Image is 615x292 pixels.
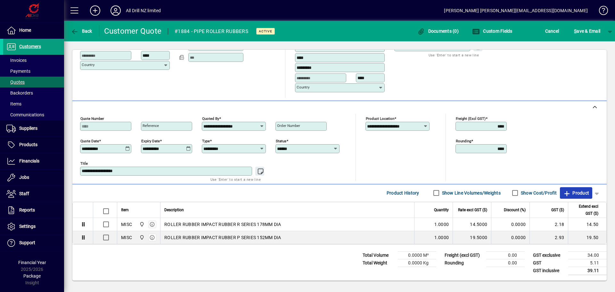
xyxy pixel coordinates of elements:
[202,138,210,143] mat-label: Type
[164,206,184,213] span: Description
[80,161,88,165] mat-label: Title
[19,142,37,147] span: Products
[491,231,529,244] td: 0.0000
[568,218,606,231] td: 14.50
[3,219,64,235] a: Settings
[3,55,64,66] a: Invoices
[3,186,64,202] a: Staff
[126,5,161,16] div: All Drill NZ limited
[472,29,512,34] span: Custom Fields
[19,207,35,213] span: Reports
[6,69,30,74] span: Payments
[19,191,29,196] span: Staff
[458,206,487,213] span: Rate excl GST ($)
[560,187,592,199] button: Product
[415,25,460,37] button: Documents (0)
[19,224,36,229] span: Settings
[19,126,37,131] span: Suppliers
[138,234,145,241] span: All Drill NZ Limited
[71,29,92,34] span: Back
[434,206,449,213] span: Quantity
[572,203,598,217] span: Extend excl GST ($)
[3,137,64,153] a: Products
[19,175,29,180] span: Jobs
[529,231,568,244] td: 2.93
[545,26,559,36] span: Cancel
[457,221,487,228] div: 14.5000
[6,58,27,63] span: Invoices
[366,116,394,121] mat-label: Product location
[3,153,64,169] a: Financials
[444,5,588,16] div: [PERSON_NAME] [PERSON_NAME][EMAIL_ADDRESS][DOMAIN_NAME]
[457,234,487,241] div: 19.5000
[529,218,568,231] td: 2.18
[202,116,219,121] mat-label: Quoted by
[6,112,44,117] span: Communications
[568,267,607,275] td: 39.11
[429,51,479,59] mat-hint: Use 'Enter' to start a new line
[297,85,309,89] mat-label: Country
[530,267,568,275] td: GST inclusive
[164,221,281,228] span: ROLLER RUBBER IMPACT RUBBER R SERIES 178MM DIA
[19,158,39,163] span: Financials
[175,26,248,37] div: #1884 - PIPE ROLLER RUBBERS
[456,116,486,121] mat-label: Freight (excl GST)
[530,251,568,259] td: GST exclusive
[19,28,31,33] span: Home
[504,206,526,213] span: Discount (%)
[456,138,471,143] mat-label: Rounding
[19,44,41,49] span: Customers
[520,190,557,196] label: Show Cost/Profit
[568,251,607,259] td: 34.00
[568,259,607,267] td: 5.11
[441,259,486,267] td: Rounding
[3,22,64,38] a: Home
[259,29,272,33] span: Active
[143,123,159,128] mat-label: Reference
[19,240,35,245] span: Support
[3,66,64,77] a: Payments
[594,1,607,22] a: Knowledge Base
[434,221,449,228] span: 1.0000
[121,206,129,213] span: Item
[6,90,33,96] span: Backorders
[359,259,398,267] td: Total Weight
[3,77,64,88] a: Quotes
[105,5,126,16] button: Profile
[441,190,501,196] label: Show Line Volumes/Weights
[276,138,286,143] mat-label: Status
[574,26,600,36] span: ave & Email
[3,121,64,137] a: Suppliers
[387,188,419,198] span: Product History
[568,231,606,244] td: 19.50
[85,5,105,16] button: Add
[69,25,94,37] button: Back
[80,116,104,121] mat-label: Quote number
[3,98,64,109] a: Items
[82,63,94,67] mat-label: Country
[544,25,561,37] button: Cancel
[417,29,459,34] span: Documents (0)
[434,234,449,241] span: 1.0000
[6,101,21,106] span: Items
[398,259,436,267] td: 0.0000 Kg
[3,235,64,251] a: Support
[141,138,160,143] mat-label: Expiry date
[3,202,64,218] a: Reports
[6,79,25,85] span: Quotes
[121,221,132,228] div: MISC
[64,25,99,37] app-page-header-button: Back
[80,138,99,143] mat-label: Quote date
[551,206,564,213] span: GST ($)
[359,251,398,259] td: Total Volume
[3,88,64,98] a: Backorders
[384,187,422,199] button: Product History
[3,109,64,120] a: Communications
[491,218,529,231] td: 0.0000
[530,259,568,267] td: GST
[398,251,436,259] td: 0.0000 M³
[18,260,46,265] span: Financial Year
[277,123,300,128] mat-label: Order number
[574,29,577,34] span: S
[441,251,486,259] td: Freight (excl GST)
